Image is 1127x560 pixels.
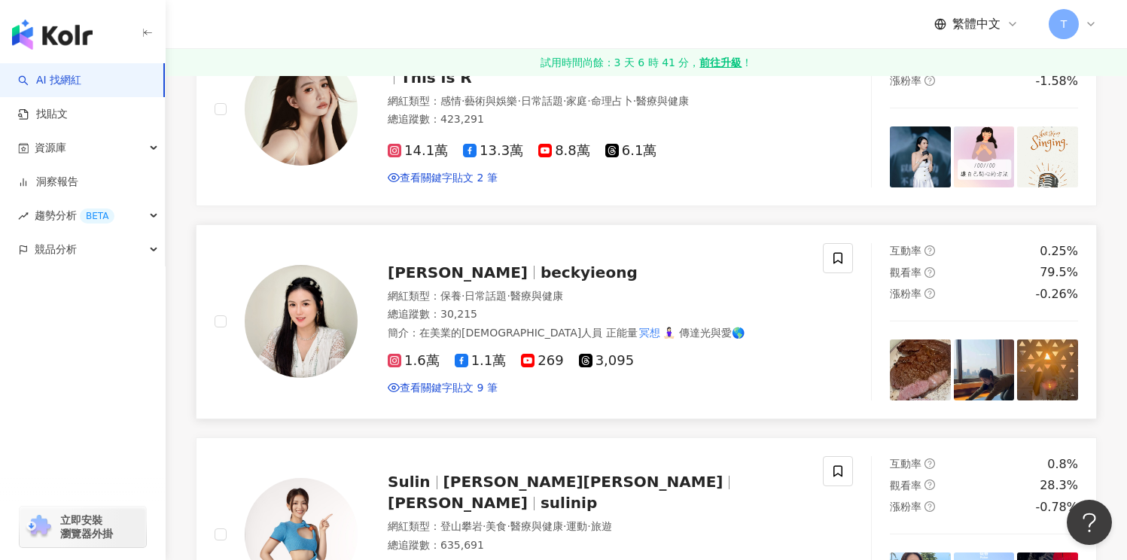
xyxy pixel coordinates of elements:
[1017,126,1078,187] img: post-image
[1040,477,1078,494] div: 28.3%
[388,538,805,553] div: 總追蹤數 ： 635,691
[465,290,507,302] span: 日常話題
[1035,499,1078,516] div: -0.78%
[35,199,114,233] span: 趨勢分析
[954,126,1015,187] img: post-image
[440,520,483,532] span: 登山攀岩
[563,95,566,107] span: ·
[388,143,448,159] span: 14.1萬
[954,339,1015,400] img: post-image
[196,224,1097,419] a: KOL Avatar[PERSON_NAME]beckyieong網紅類型：保養·日常話題·醫療與健康總追蹤數：30,215簡介：在美業的[DEMOGRAPHIC_DATA]人員 正能量冥想🧘🏻...
[18,175,78,190] a: 洞察報告
[952,16,1001,32] span: 繁體中文
[80,208,114,224] div: BETA
[35,233,77,266] span: 競品分析
[507,520,510,532] span: ·
[924,288,935,299] span: question-circle
[507,290,510,302] span: ·
[579,353,635,369] span: 3,095
[443,473,723,491] span: [PERSON_NAME][PERSON_NAME]
[440,95,461,107] span: 感情
[388,112,805,127] div: 總追蹤數 ： 423,291
[400,382,498,394] span: 查看關鍵字貼文 9 筆
[400,172,498,184] span: 查看關鍵字貼文 2 筆
[1047,456,1078,473] div: 0.8%
[388,263,528,282] span: [PERSON_NAME]
[699,55,742,70] strong: 前往升級
[510,520,563,532] span: 醫療與健康
[1035,286,1078,303] div: -0.26%
[924,245,935,256] span: question-circle
[591,520,612,532] span: 旅遊
[538,143,590,159] span: 8.8萬
[890,501,921,513] span: 漲粉率
[461,290,465,302] span: ·
[1040,264,1078,281] div: 79.5%
[388,473,431,491] span: Sulin
[12,20,93,50] img: logo
[890,458,921,470] span: 互動率
[388,382,498,394] a: 查看關鍵字貼文 9 筆
[636,95,689,107] span: 醫療與健康
[890,479,921,492] span: 觀看率
[388,172,498,184] a: 查看關鍵字貼文 2 筆
[1061,16,1068,32] span: T
[521,95,563,107] span: 日常話題
[605,143,657,159] span: 6.1萬
[455,353,507,369] span: 1.1萬
[541,494,597,512] span: sulinip
[890,288,921,300] span: 漲粉率
[440,290,461,302] span: 保養
[1017,339,1078,400] img: post-image
[18,73,81,88] a: searchAI 找網紅
[486,520,507,532] span: 美食
[587,95,590,107] span: ·
[388,289,805,304] div: 網紅類型 ：
[591,95,633,107] span: 命理占卜
[388,519,805,534] div: 網紅類型 ：
[563,520,566,532] span: ·
[587,520,590,532] span: ·
[662,327,744,339] span: 🧘🏻‍♀️ 傳達光與愛🌎
[521,353,563,369] span: 269
[465,95,517,107] span: 藝術與娛樂
[24,515,53,539] img: chrome extension
[463,143,523,159] span: 13.3萬
[388,353,440,369] span: 1.6萬
[60,513,113,540] span: 立即安裝 瀏覽器外掛
[461,95,465,107] span: ·
[890,245,921,257] span: 互動率
[566,520,587,532] span: 運動
[388,324,745,341] span: 簡介 ：
[1040,243,1078,260] div: 0.25%
[517,95,520,107] span: ·
[890,75,921,87] span: 漲粉率
[638,324,663,341] mark: 冥想
[924,75,935,86] span: question-circle
[510,290,563,302] span: 醫療與健康
[401,68,472,87] span: This is R
[20,507,146,547] a: chrome extension立即安裝 瀏覽器外掛
[196,11,1097,206] a: KOL Avatar[PERSON_NAME][PERSON_NAME]rosalina1114This is R網紅類型：感情·藝術與娛樂·日常話題·家庭·命理占卜·醫療與健康總追蹤數：423...
[924,458,935,469] span: question-circle
[890,126,951,187] img: post-image
[245,265,358,378] img: KOL Avatar
[566,95,587,107] span: 家庭
[388,94,805,109] div: 網紅類型 ：
[924,501,935,512] span: question-circle
[541,263,638,282] span: beckyieong
[166,49,1127,76] a: 試用時間尚餘：3 天 6 時 41 分，前往升級！
[890,266,921,278] span: 觀看率
[18,107,68,122] a: 找貼文
[35,131,66,165] span: 資源庫
[924,267,935,278] span: question-circle
[245,53,358,166] img: KOL Avatar
[388,494,528,512] span: [PERSON_NAME]
[890,339,951,400] img: post-image
[633,95,636,107] span: ·
[483,520,486,532] span: ·
[388,307,805,322] div: 總追蹤數 ： 30,215
[924,479,935,490] span: question-circle
[1035,73,1078,90] div: -1.58%
[18,211,29,221] span: rise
